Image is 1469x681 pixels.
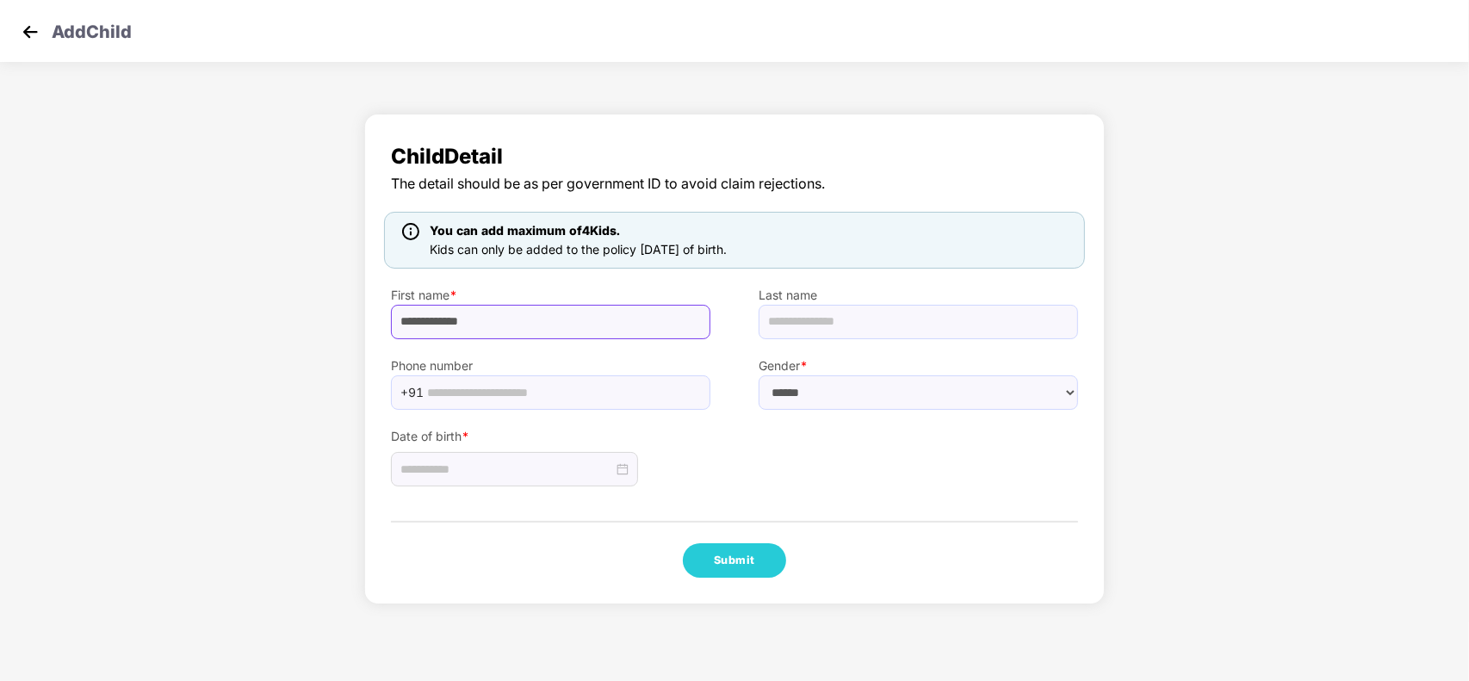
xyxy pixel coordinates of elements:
span: You can add maximum of 4 Kids. [430,223,620,238]
button: Submit [683,543,786,578]
span: +91 [400,380,424,406]
span: The detail should be as per government ID to avoid claim rejections. [391,173,1078,195]
label: Date of birth [391,427,710,446]
p: Add Child [52,19,132,40]
img: svg+xml;base64,PHN2ZyB4bWxucz0iaHR0cDovL3d3dy53My5vcmcvMjAwMC9zdmciIHdpZHRoPSIzMCIgaGVpZ2h0PSIzMC... [17,19,43,45]
span: Child Detail [391,140,1078,173]
label: Phone number [391,356,710,375]
img: icon [402,223,419,240]
label: Last name [759,286,1078,305]
span: Kids can only be added to the policy [DATE] of birth. [430,242,727,257]
label: First name [391,286,710,305]
label: Gender [759,356,1078,375]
